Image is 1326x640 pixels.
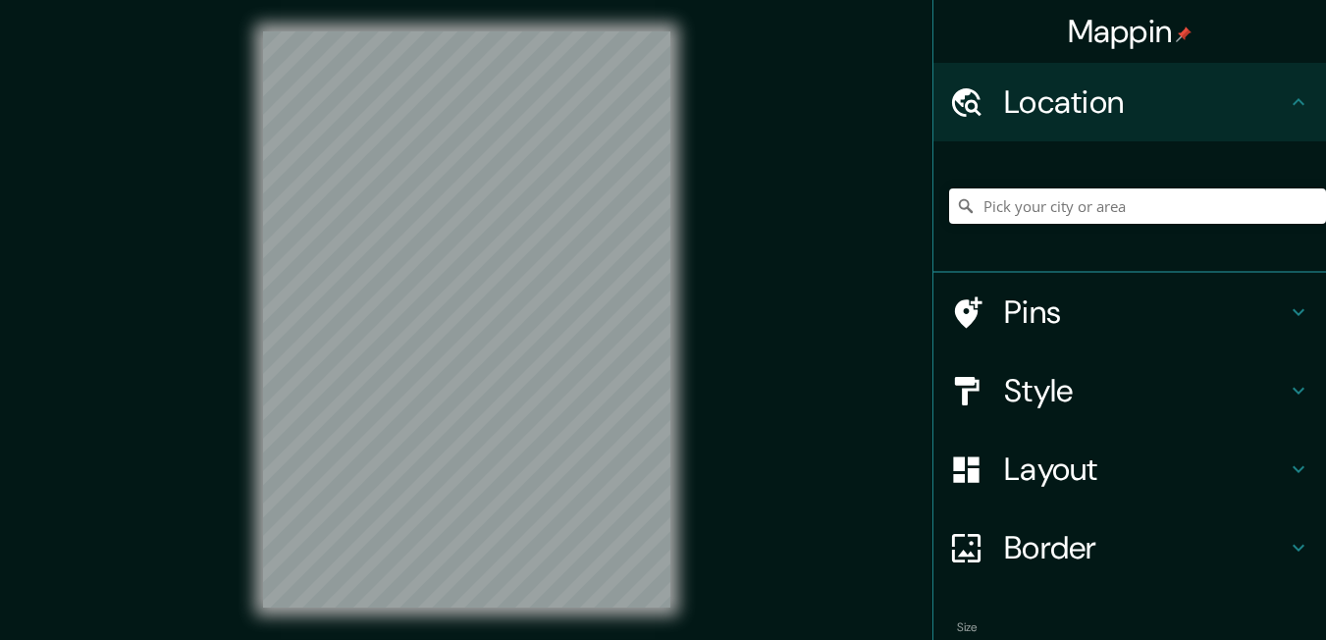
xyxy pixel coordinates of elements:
div: Style [933,351,1326,430]
h4: Mappin [1068,12,1193,51]
div: Layout [933,430,1326,508]
h4: Pins [1004,293,1287,332]
h4: Layout [1004,450,1287,489]
div: Pins [933,273,1326,351]
img: pin-icon.png [1176,27,1192,42]
h4: Border [1004,528,1287,567]
input: Pick your city or area [949,188,1326,224]
label: Size [957,619,978,636]
div: Location [933,63,1326,141]
canvas: Map [263,31,670,608]
h4: Style [1004,371,1287,410]
h4: Location [1004,82,1287,122]
div: Border [933,508,1326,587]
